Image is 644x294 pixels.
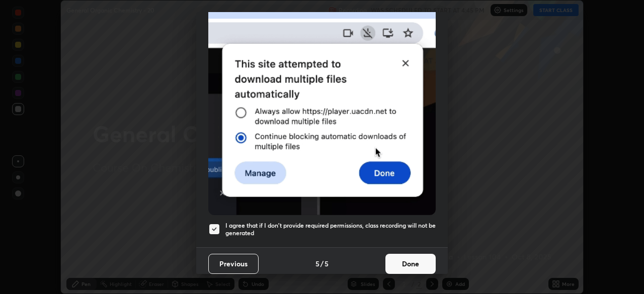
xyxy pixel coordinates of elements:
h4: 5 [325,258,329,269]
h5: I agree that if I don't provide required permissions, class recording will not be generated [225,222,436,237]
button: Previous [208,254,259,274]
button: Done [385,254,436,274]
h4: 5 [315,258,319,269]
h4: / [320,258,324,269]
